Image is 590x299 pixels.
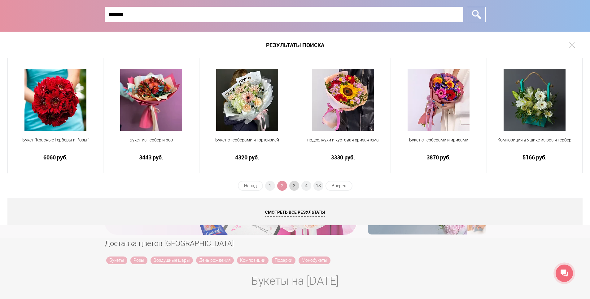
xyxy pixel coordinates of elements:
span: Смотреть все результаты [265,209,325,216]
a: 3 [289,181,299,191]
a: 3330 руб. [299,154,387,161]
span: Букет с герберами и гортензией [203,137,291,143]
img: Букет "Красные Герберы и Розы" [24,69,86,131]
a: 3870 руб. [395,154,482,161]
a: 6060 руб. [12,154,99,161]
span: Букет "Красные Герберы и Розы" [12,137,99,143]
img: Букет с герберами и гортензией [216,69,278,131]
a: 4320 руб. [203,154,291,161]
a: подсолнухи и кустовая хризантема [299,137,387,150]
span: Букет из Гербер и роз [107,137,195,143]
a: 18 [313,181,323,191]
a: 3443 руб. [107,154,195,161]
span: 2 [277,181,287,191]
a: Смотреть все результаты [7,199,583,225]
a: Букет из Гербер и роз [107,137,195,150]
a: Букет с герберами и ирисами [395,137,482,150]
img: подсолнухи и кустовая хризантема [312,69,374,131]
img: Композиция в ящике из роз и гербер [504,69,566,131]
a: Вперед [326,181,352,191]
h1: Результаты поиска [7,32,583,58]
span: подсолнухи и кустовая хризантема [299,137,387,143]
a: Букет с герберами и гортензией [203,137,291,150]
a: 5166 руб. [491,154,578,161]
img: Букет с герберами и ирисами [408,69,470,131]
img: Букет из Гербер и роз [120,69,182,131]
a: Назад [238,181,263,191]
a: Композиция в ящике из роз и гербер [491,137,578,150]
a: Букет "Красные Герберы и Розы" [12,137,99,150]
span: Композиция в ящике из роз и гербер [491,137,578,143]
a: 1 [265,181,275,191]
a: 4 [301,181,311,191]
span: Букет с герберами и ирисами [395,137,482,143]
